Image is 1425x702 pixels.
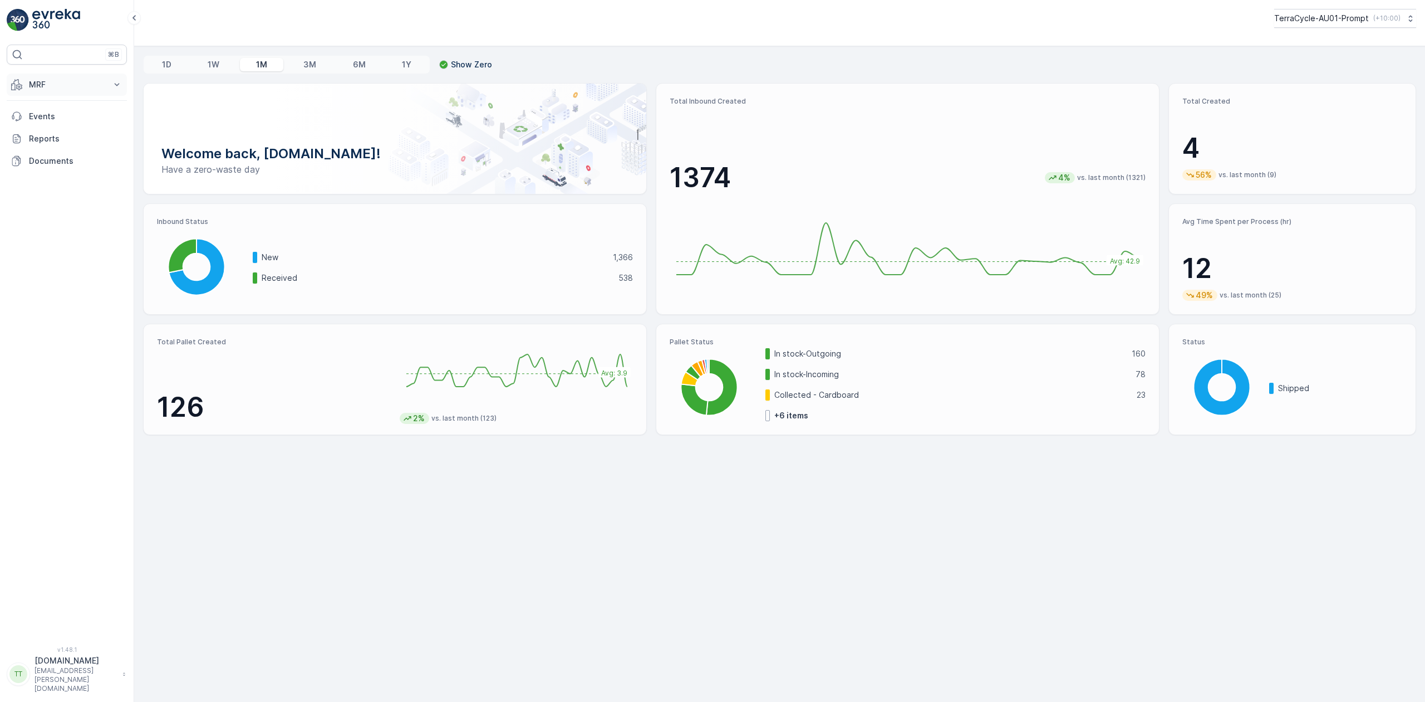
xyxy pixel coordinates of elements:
[1274,9,1416,28] button: TerraCycle-AU01-Prompt(+10:00)
[1274,13,1369,24] p: TerraCycle-AU01-Prompt
[353,59,366,70] p: 6M
[1182,217,1402,226] p: Avg Time Spent per Process (hr)
[412,413,426,424] p: 2%
[1220,291,1281,300] p: vs. last month (25)
[35,655,117,666] p: [DOMAIN_NAME]
[208,59,219,70] p: 1W
[7,74,127,96] button: MRF
[1182,131,1402,165] p: 4
[161,163,628,176] p: Have a zero-waste day
[7,105,127,128] a: Events
[303,59,316,70] p: 3M
[262,272,611,284] p: Received
[1182,97,1402,106] p: Total Created
[670,97,1146,106] p: Total Inbound Created
[774,389,1129,401] p: Collected - Cardboard
[618,272,633,284] p: 538
[1132,348,1146,359] p: 160
[451,59,492,70] p: Show Zero
[161,145,628,163] p: Welcome back, [DOMAIN_NAME]!
[431,414,497,423] p: vs. last month (123)
[1218,170,1276,179] p: vs. last month (9)
[1195,290,1214,301] p: 49%
[157,391,391,424] p: 126
[7,646,127,653] span: v 1.48.1
[613,252,633,263] p: 1,366
[157,217,633,226] p: Inbound Status
[29,111,122,122] p: Events
[1195,169,1213,181] p: 56%
[7,655,127,693] button: TT[DOMAIN_NAME][EMAIL_ADDRESS][PERSON_NAME][DOMAIN_NAME]
[35,666,117,693] p: [EMAIL_ADDRESS][PERSON_NAME][DOMAIN_NAME]
[670,338,1146,347] p: Pallet Status
[774,410,808,421] p: + 6 items
[108,50,119,59] p: ⌘B
[162,59,171,70] p: 1D
[157,338,391,347] p: Total Pallet Created
[774,348,1124,359] p: In stock-Outgoing
[1057,172,1072,183] p: 4%
[29,133,122,144] p: Reports
[262,252,606,263] p: New
[1278,383,1402,394] p: Shipped
[1373,14,1401,23] p: ( +10:00 )
[402,59,411,70] p: 1Y
[29,79,105,90] p: MRF
[670,161,731,194] p: 1374
[1137,389,1146,401] p: 23
[774,369,1128,380] p: In stock-Incoming
[1077,173,1146,182] p: vs. last month (1321)
[7,128,127,150] a: Reports
[1182,338,1402,347] p: Status
[9,665,27,683] div: TT
[7,150,127,172] a: Documents
[256,59,267,70] p: 1M
[29,155,122,167] p: Documents
[1182,252,1402,285] p: 12
[32,9,80,31] img: logo_light-DOdMpM7g.png
[7,9,29,31] img: logo
[1136,369,1146,380] p: 78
